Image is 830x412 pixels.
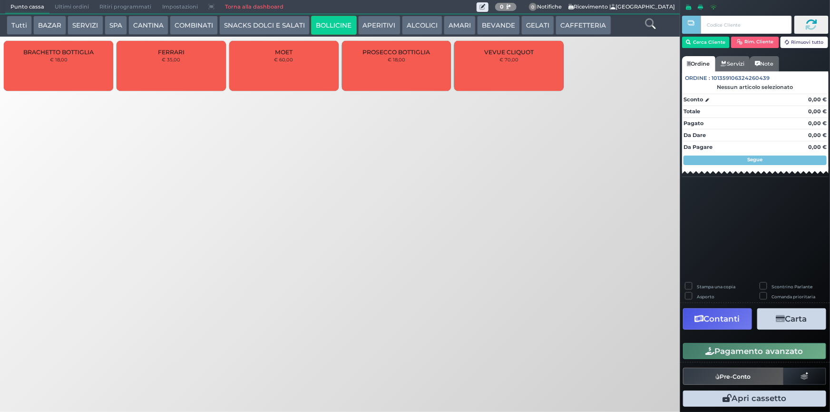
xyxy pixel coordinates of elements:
[731,37,779,48] button: Rim. Cliente
[808,132,827,138] strong: 0,00 €
[683,308,752,330] button: Contanti
[682,56,715,71] a: Ordine
[158,49,185,56] span: FERRARI
[683,368,784,385] button: Pre-Conto
[444,16,476,35] button: AMARI
[685,74,711,82] span: Ordine :
[683,343,826,359] button: Pagamento avanzato
[748,157,763,163] strong: Segue
[701,16,791,34] input: Codice Cliente
[219,16,310,35] button: SNACKS DOLCI E SALATI
[274,57,293,62] small: € 60,00
[682,37,730,48] button: Cerca Cliente
[484,49,534,56] span: VEVUE CLIQUOT
[499,57,518,62] small: € 70,00
[808,144,827,150] strong: 0,00 €
[715,56,750,71] a: Servizi
[521,16,554,35] button: GELATI
[683,391,826,407] button: Apri cassetto
[23,49,94,56] span: BRACHETTO BOTTIGLIA
[49,0,94,14] span: Ultimi ordini
[33,16,66,35] button: BAZAR
[684,144,713,150] strong: Da Pagare
[311,16,356,35] button: BOLLICINE
[362,49,430,56] span: PROSECCO BOTTIGLIA
[808,96,827,103] strong: 0,00 €
[128,16,168,35] button: CANTINA
[402,16,442,35] button: ALCOLICI
[50,57,68,62] small: € 18,00
[529,3,537,11] span: 0
[684,132,706,138] strong: Da Dare
[556,16,611,35] button: CAFFETTERIA
[477,16,520,35] button: BEVANDE
[388,57,405,62] small: € 18,00
[105,16,127,35] button: SPA
[750,56,779,71] a: Note
[220,0,289,14] a: Torna alla dashboard
[68,16,103,35] button: SERVIZI
[697,284,735,290] label: Stampa una copia
[684,108,700,115] strong: Totale
[757,308,826,330] button: Carta
[500,3,504,10] b: 0
[275,49,293,56] span: MOET
[684,96,703,104] strong: Sconto
[808,108,827,115] strong: 0,00 €
[684,120,703,127] strong: Pagato
[781,37,829,48] button: Rimuovi tutto
[7,16,32,35] button: Tutti
[170,16,218,35] button: COMBINATI
[772,294,816,300] label: Comanda prioritaria
[808,120,827,127] strong: 0,00 €
[358,16,400,35] button: APERITIVI
[712,74,770,82] span: 101359106324260439
[94,0,156,14] span: Ritiri programmati
[772,284,813,290] label: Scontrino Parlante
[157,0,203,14] span: Impostazioni
[5,0,49,14] span: Punto cassa
[162,57,180,62] small: € 35,00
[697,294,714,300] label: Asporto
[682,84,829,90] div: Nessun articolo selezionato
